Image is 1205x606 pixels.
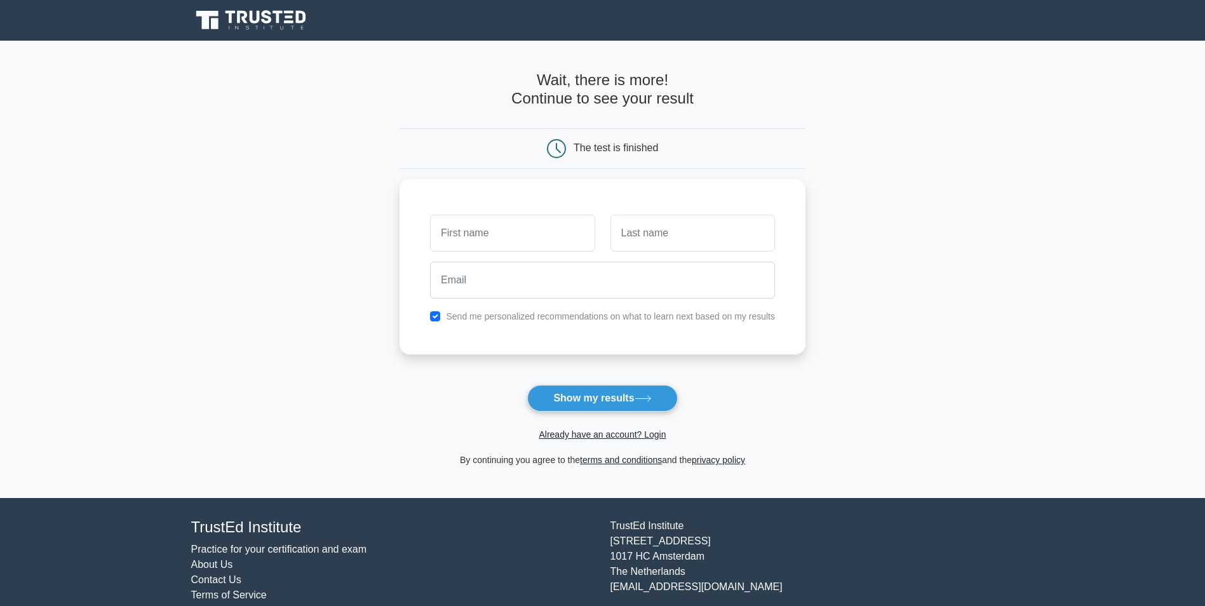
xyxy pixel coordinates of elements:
a: terms and conditions [580,455,662,465]
div: The test is finished [574,142,658,153]
a: Contact Us [191,574,241,585]
div: By continuing you agree to the and the [392,452,813,468]
h4: TrustEd Institute [191,518,595,537]
a: privacy policy [692,455,745,465]
h4: Wait, there is more! Continue to see your result [400,71,805,108]
label: Send me personalized recommendations on what to learn next based on my results [446,311,775,321]
input: First name [430,215,595,252]
input: Last name [610,215,775,252]
a: About Us [191,559,233,570]
button: Show my results [527,385,677,412]
input: Email [430,262,775,299]
a: Practice for your certification and exam [191,544,367,555]
a: Terms of Service [191,589,267,600]
a: Already have an account? Login [539,429,666,440]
